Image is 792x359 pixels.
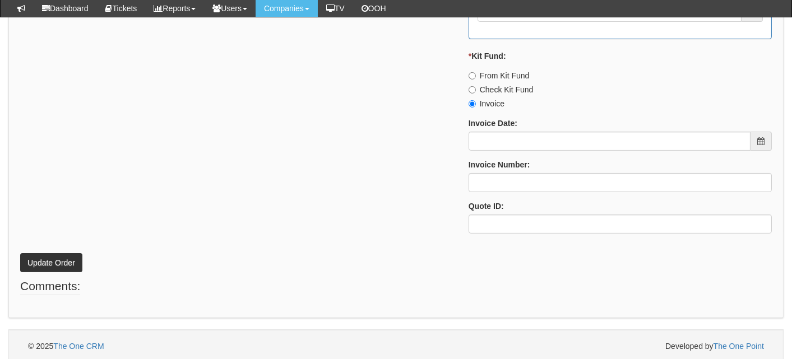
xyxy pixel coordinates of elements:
[469,72,476,80] input: From Kit Fund
[469,70,530,81] label: From Kit Fund
[469,98,504,109] label: Invoice
[469,118,517,129] label: Invoice Date:
[665,341,764,352] span: Developed by
[469,86,476,94] input: Check Kit Fund
[469,201,504,212] label: Quote ID:
[20,278,80,295] legend: Comments:
[28,342,104,351] span: © 2025
[469,159,530,170] label: Invoice Number:
[20,253,82,272] button: Update Order
[53,342,104,351] a: The One CRM
[469,100,476,108] input: Invoice
[714,342,764,351] a: The One Point
[469,50,506,62] label: Kit Fund:
[469,84,534,95] label: Check Kit Fund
